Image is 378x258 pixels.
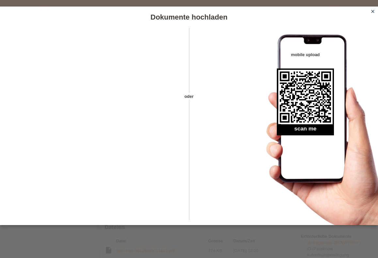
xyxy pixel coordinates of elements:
a: close [369,8,377,16]
span: oder [178,93,200,100]
iframe: Upload [10,44,178,207]
i: close [370,9,375,14]
h2: scan me [277,126,334,135]
h4: mobile upload [277,52,334,57]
